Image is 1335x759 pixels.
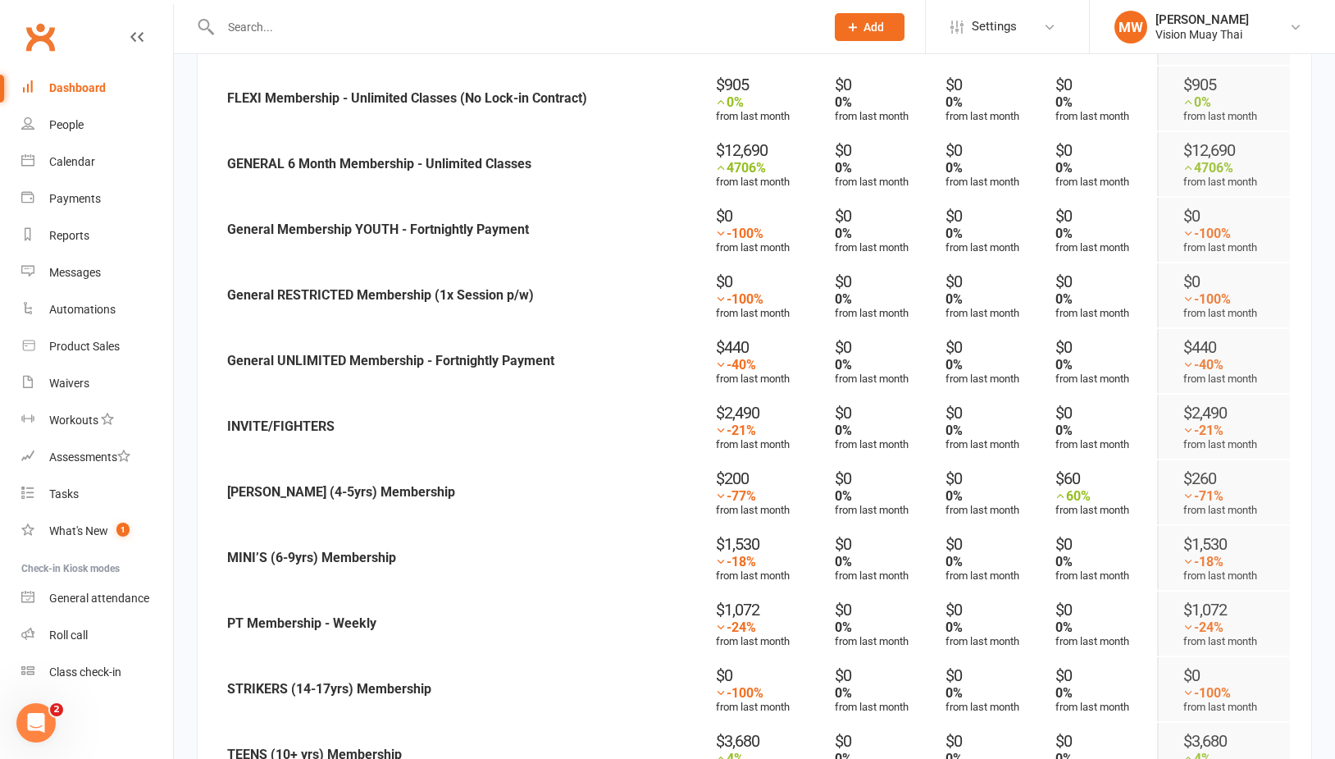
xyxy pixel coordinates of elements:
td: from last month [1157,132,1290,196]
td: from last month [937,66,1046,130]
div: $0 [835,731,935,751]
td: from last month [1047,526,1155,590]
button: Add [835,13,904,41]
strong: General Membership YOUTH - Fortnightly Payment [227,222,529,237]
a: Clubworx [20,16,61,57]
td: from last month [937,329,1046,393]
strong: -24% [727,620,756,635]
strong: -40% [727,357,756,373]
strong: FLEXI Membership - Unlimited Classes (No Lock-in Contract) [227,90,587,106]
td: from last month [1157,66,1290,130]
div: $905 [716,75,825,94]
strong: 0% [835,554,852,569]
div: $0 [945,600,1046,620]
div: $0 [835,337,935,357]
td: from last month [1047,66,1155,130]
div: Roll call [49,629,88,642]
strong: 0% [945,685,963,701]
div: What's New [49,524,108,537]
td: from last month [827,132,935,196]
input: Search... [216,16,813,39]
div: $0 [1055,665,1155,685]
a: Waivers [21,365,173,402]
td: from last month [937,526,1046,590]
div: $0 [835,272,935,291]
div: $0 [835,665,935,685]
strong: 0% [835,94,852,110]
strong: -77% [727,488,756,504]
a: Reports [21,217,173,254]
div: $0 [716,272,825,291]
div: $0 [945,206,1046,226]
div: Automations [49,303,116,316]
strong: General UNLIMITED Membership - Fortnightly Payment [227,353,554,368]
div: [PERSON_NAME] [1155,12,1249,27]
a: Tasks [21,476,173,513]
strong: 0% [945,357,963,373]
div: $1,530 [716,534,825,554]
a: Messages [21,254,173,291]
div: $0 [945,272,1046,291]
strong: 0% [835,620,852,635]
div: Workouts [49,414,98,427]
div: $60 [1055,469,1155,488]
a: Workouts [21,402,173,439]
div: $1,072 [716,600,825,620]
td: from last month [827,395,935,459]
div: Payments [49,192,101,205]
div: $0 [835,75,935,94]
td: from last month [937,132,1046,196]
strong: 0% [945,488,963,504]
strong: -18% [727,554,756,569]
strong: GENERAL 6 Month Membership - Unlimited Classes [227,156,531,171]
div: $0 [835,140,935,160]
div: Dashboard [49,81,106,94]
td: from last month [1047,395,1155,459]
div: $0 [1055,403,1155,423]
strong: 0% [945,620,963,635]
div: $0 [1055,272,1155,291]
div: from last month [716,291,825,319]
div: $0 [1055,206,1155,226]
div: $0 [716,665,825,685]
strong: 0% [1055,160,1073,176]
div: from last month [716,554,825,582]
div: $0 [1055,534,1155,554]
strong: 4706% [727,160,766,176]
strong: 0% [945,423,963,438]
div: $0 [945,534,1046,554]
div: from last month [716,226,825,254]
div: $0 [945,75,1046,94]
div: $0 [835,600,935,620]
a: Product Sales [21,328,173,365]
div: $0 [835,206,935,226]
strong: 0% [945,554,963,569]
iframe: Intercom live chat [16,703,56,743]
div: from last month [716,685,825,713]
div: $2,490 [716,403,825,423]
div: Calendar [49,155,95,168]
strong: PT Membership - Weekly [227,615,376,631]
span: Add [863,21,884,34]
td: from last month [1157,329,1290,393]
strong: 0% [1055,554,1073,569]
div: Tasks [49,487,79,501]
div: $3,680 [716,731,825,751]
strong: 0% [945,160,963,176]
td: from last month [827,460,935,524]
span: Settings [972,8,1017,45]
td: from last month [937,657,1046,721]
td: from last month [1157,460,1290,524]
a: Class kiosk mode [21,654,173,691]
div: from last month [716,488,825,516]
div: $0 [835,534,935,554]
div: $0 [1055,731,1155,751]
td: from last month [1157,198,1290,262]
div: MW [1114,11,1147,43]
td: from last month [827,592,935,656]
td: from last month [937,592,1046,656]
div: from last month [716,620,825,647]
div: Messages [49,266,101,279]
div: $12,690 [716,140,825,160]
div: Product Sales [49,340,120,353]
